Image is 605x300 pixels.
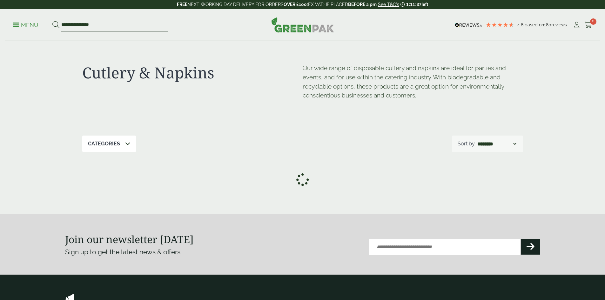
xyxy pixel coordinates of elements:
[573,22,581,28] i: My Account
[455,23,482,27] img: REVIEWS.io
[517,22,525,27] span: 4.8
[584,20,592,30] a: 0
[584,22,592,28] i: Cart
[378,2,399,7] a: See T&C's
[284,2,307,7] strong: OVER £100
[177,2,187,7] strong: FREE
[486,22,514,28] div: 4.78 Stars
[590,18,596,25] span: 0
[525,22,544,27] span: Based on
[13,21,38,28] a: Menu
[406,2,421,7] span: 1:11:37
[551,22,567,27] span: reviews
[88,140,120,148] p: Categories
[303,63,523,100] p: Our wide range of disposable cutlery and napkins are ideal for parties and events, and for use wi...
[82,63,303,82] h1: Cutlery & Napkins
[476,140,517,148] select: Shop order
[421,2,428,7] span: left
[544,22,551,27] span: 180
[65,232,194,246] strong: Join our newsletter [DATE]
[458,140,475,148] p: Sort by
[348,2,377,7] strong: BEFORE 2 pm
[65,247,279,257] p: Sign up to get the latest news & offers
[271,17,334,32] img: GreenPak Supplies
[13,21,38,29] p: Menu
